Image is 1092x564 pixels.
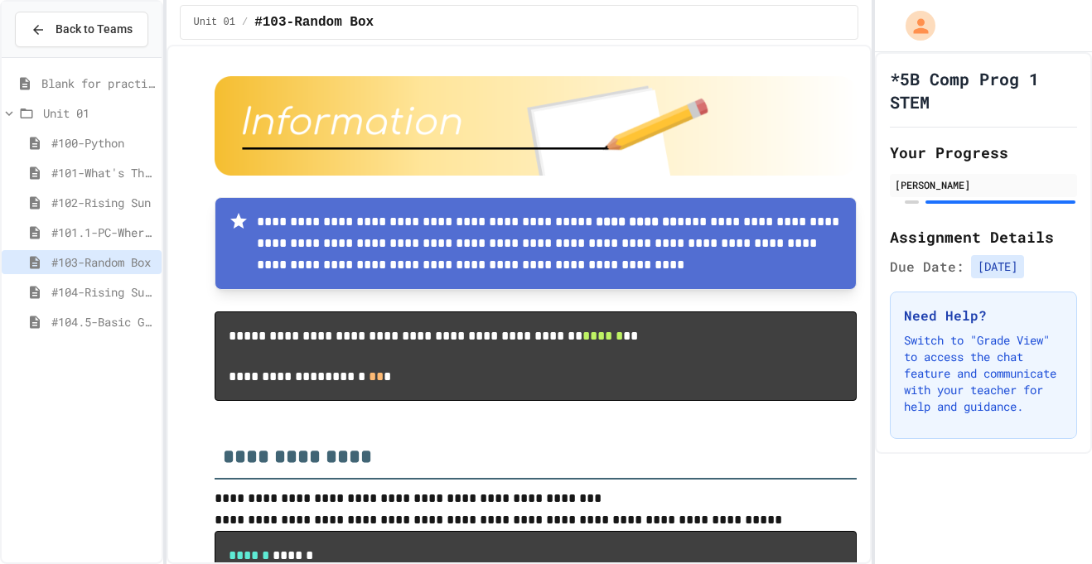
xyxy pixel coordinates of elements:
h2: Your Progress [890,141,1077,164]
span: #102-Rising Sun [51,194,155,211]
span: #101-What's This ?? [51,164,155,181]
span: Unit 01 [194,16,235,29]
div: My Account [888,7,940,45]
span: Due Date: [890,257,964,277]
div: [PERSON_NAME] [895,177,1072,192]
span: #100-Python [51,134,155,152]
h1: *5B Comp Prog 1 STEM [890,67,1077,113]
span: #103-Random Box [254,12,374,32]
span: [DATE] [971,255,1024,278]
span: Blank for practice [41,75,155,92]
span: / [242,16,248,29]
h2: Assignment Details [890,225,1077,248]
span: #104.5-Basic Graphics Review [51,313,155,330]
span: #103-Random Box [51,253,155,271]
button: Back to Teams [15,12,148,47]
p: Switch to "Grade View" to access the chat feature and communicate with your teacher for help and ... [904,332,1063,415]
h3: Need Help? [904,306,1063,325]
span: Back to Teams [56,21,133,38]
span: #104-Rising Sun Plus [51,283,155,301]
span: #101.1-PC-Where am I? [51,224,155,241]
span: Unit 01 [43,104,155,122]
